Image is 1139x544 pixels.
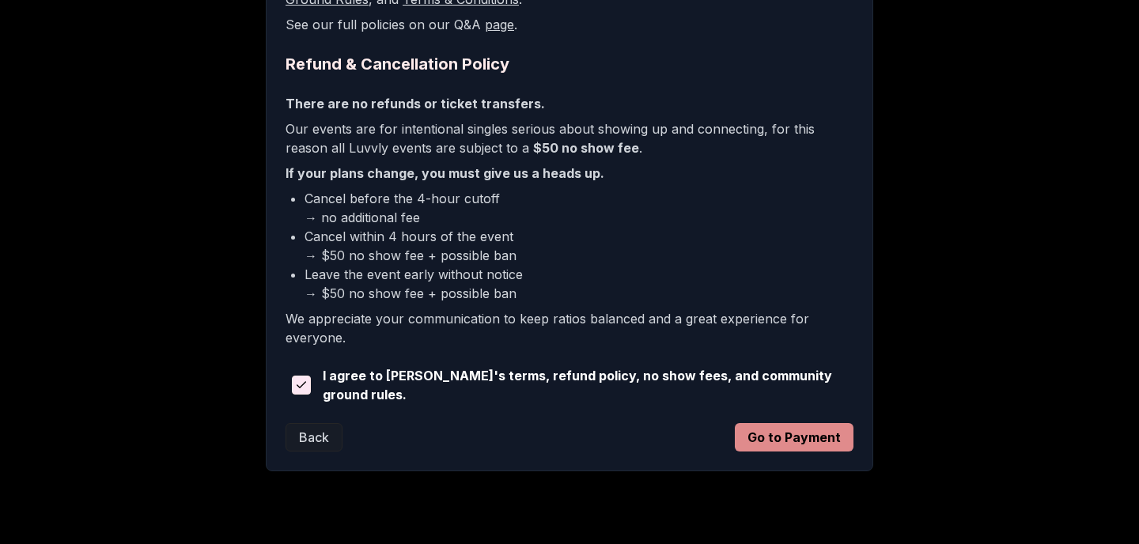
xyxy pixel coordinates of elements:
[305,265,853,303] li: Leave the event early without notice → $50 no show fee + possible ban
[286,119,853,157] p: Our events are for intentional singles serious about showing up and connecting, for this reason a...
[286,94,853,113] p: There are no refunds or ticket transfers.
[286,164,853,183] p: If your plans change, you must give us a heads up.
[286,15,853,34] p: See our full policies on our Q&A .
[735,423,853,451] button: Go to Payment
[305,227,853,265] li: Cancel within 4 hours of the event → $50 no show fee + possible ban
[286,423,342,451] button: Back
[533,140,639,156] b: $50 no show fee
[323,366,853,404] span: I agree to [PERSON_NAME]'s terms, refund policy, no show fees, and community ground rules.
[485,17,514,32] a: page
[305,189,853,227] li: Cancel before the 4-hour cutoff → no additional fee
[286,53,853,75] h2: Refund & Cancellation Policy
[286,309,853,347] p: We appreciate your communication to keep ratios balanced and a great experience for everyone.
